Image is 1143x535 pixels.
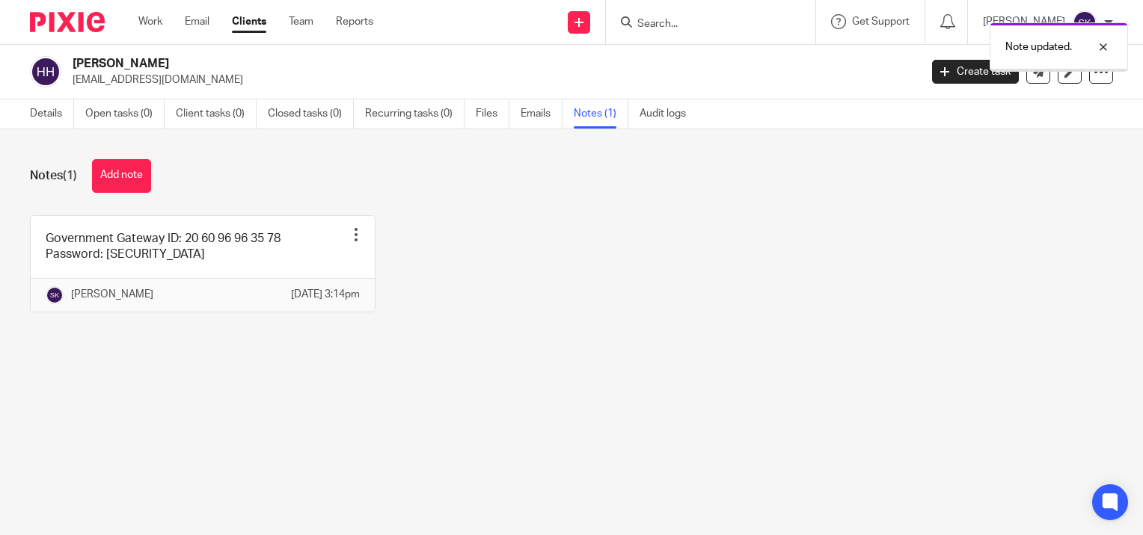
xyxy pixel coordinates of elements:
a: Create task [932,60,1019,84]
h2: [PERSON_NAME] [73,56,742,72]
a: Clients [232,14,266,29]
a: Reports [336,14,373,29]
span: (1) [63,170,77,182]
a: Recurring tasks (0) [365,99,465,129]
p: [EMAIL_ADDRESS][DOMAIN_NAME] [73,72,910,87]
a: Emails [521,99,563,129]
button: Add note [92,159,151,193]
p: [DATE] 3:14pm [291,287,360,302]
img: Pixie [30,12,105,32]
a: Team [289,14,313,29]
p: [PERSON_NAME] [71,287,153,302]
img: svg%3E [46,286,64,304]
a: Client tasks (0) [176,99,257,129]
a: Notes (1) [574,99,628,129]
p: Note updated. [1005,40,1072,55]
a: Audit logs [640,99,697,129]
a: Files [476,99,509,129]
img: svg%3E [30,56,61,87]
a: Email [185,14,209,29]
a: Details [30,99,74,129]
h1: Notes [30,168,77,184]
a: Work [138,14,162,29]
a: Closed tasks (0) [268,99,354,129]
a: Open tasks (0) [85,99,165,129]
img: svg%3E [1073,10,1097,34]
